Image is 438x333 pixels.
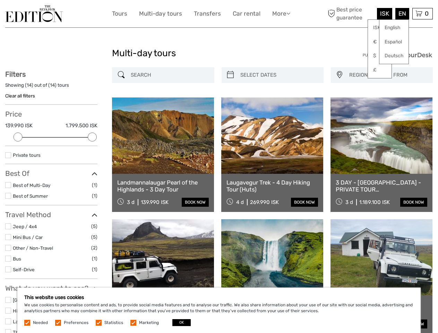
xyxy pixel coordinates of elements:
[10,12,78,18] p: We're away right now. Please check back later!
[379,36,409,48] a: Español
[5,284,97,292] h3: What do you want to see?
[172,319,191,326] button: OK
[91,222,97,230] span: (5)
[5,122,33,129] label: 139.990 ISK
[272,9,290,19] a: More
[13,152,41,158] a: Private tours
[424,10,430,17] span: 0
[5,93,35,99] a: Clear all filters
[92,181,97,189] span: (1)
[233,9,260,19] a: Car rental
[368,36,392,48] a: €
[291,198,318,207] a: book now
[5,5,63,22] img: The Reykjavík Edition
[13,256,21,262] a: Bus
[13,297,60,303] a: [GEOGRAPHIC_DATA]
[127,199,135,205] span: 3 d
[91,233,97,241] span: (5)
[91,244,97,252] span: (2)
[64,320,88,326] label: Preferences
[13,182,50,188] a: Best of Multi-Day
[139,320,159,326] label: Marketing
[50,82,55,88] label: 14
[33,320,48,326] label: Needed
[5,82,97,93] div: Showing ( ) out of ( ) tours
[5,70,26,78] strong: Filters
[238,69,320,81] input: SELECT DATES
[226,179,318,193] a: Laugavegur Trek - 4 Day Hiking Tour (Huts)
[13,308,34,314] a: Highlands
[250,199,279,205] div: 269.990 ISK
[379,22,409,34] a: English
[24,294,414,300] h5: This website uses cookies
[92,255,97,263] span: (1)
[141,199,169,205] div: 139.990 ISK
[359,199,390,205] div: 1.189.100 ISK
[80,11,88,19] button: Open LiveChat chat widget
[66,122,97,129] label: 1.799.500 ISK
[379,50,409,62] a: Deutsch
[336,179,427,193] a: 3 DAY - [GEOGRAPHIC_DATA] - PRIVATE TOUR ([GEOGRAPHIC_DATA], [GEOGRAPHIC_DATA])
[326,6,375,21] span: Best price guarantee
[13,267,35,272] a: Self-Drive
[182,198,209,207] a: book now
[139,9,182,19] a: Multi-day tours
[400,198,427,207] a: book now
[5,110,97,118] h3: Price
[92,192,97,200] span: (1)
[112,9,127,19] a: Tours
[13,245,53,251] a: Other / Non-Travel
[236,199,244,205] span: 4 d
[368,50,392,62] a: $
[27,82,32,88] label: 14
[92,265,97,273] span: (1)
[368,22,392,34] a: ISK
[104,320,123,326] label: Statistics
[346,69,429,81] button: REGION / STARTS FROM
[13,224,37,229] a: Jeep / 4x4
[5,169,97,178] h3: Best Of
[17,288,421,333] div: We use cookies to personalise content and ads, to provide social media features and to analyse ou...
[368,64,392,76] a: £
[13,193,48,199] a: Best of Summer
[380,10,389,17] span: ISK
[395,8,409,19] div: EN
[117,179,209,193] a: Landmannalaugar Pearl of the Highlands - 3 Day Tour
[112,48,326,59] h1: Multi-day tours
[128,69,211,81] input: SEARCH
[13,234,43,240] a: Mini Bus / Car
[5,211,97,219] h3: Travel Method
[194,9,221,19] a: Transfers
[13,319,51,324] a: Landmannalaugar
[362,51,433,59] img: PurchaseViaTourDesk.png
[345,199,353,205] span: 3 d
